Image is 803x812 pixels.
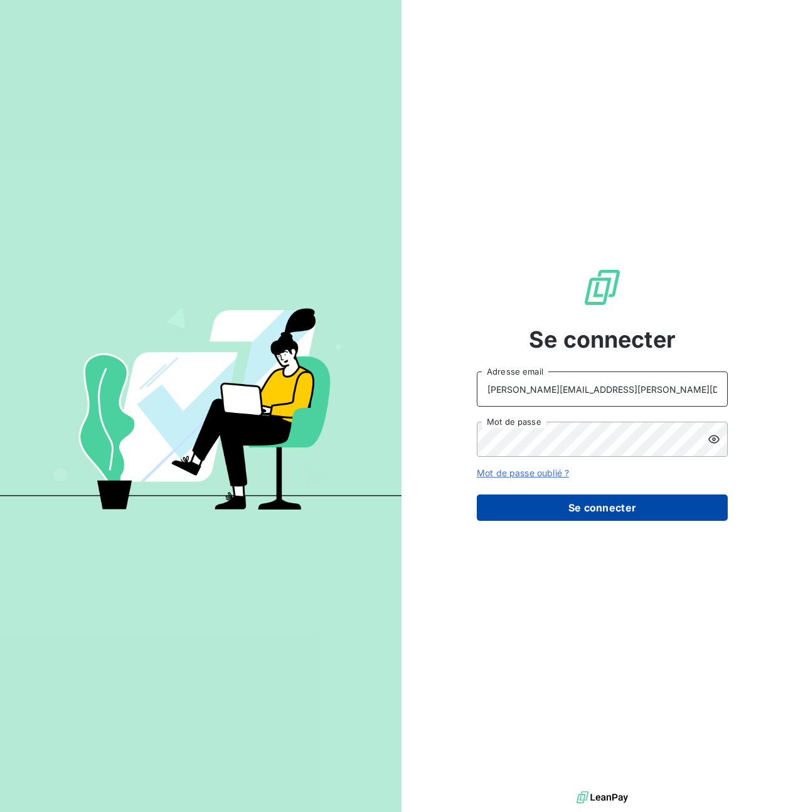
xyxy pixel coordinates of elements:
a: Mot de passe oublié ? [477,467,569,478]
img: Logo LeanPay [582,267,622,307]
span: Se connecter [529,323,676,356]
img: logo [577,788,628,807]
input: placeholder [477,371,728,407]
button: Se connecter [477,494,728,521]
